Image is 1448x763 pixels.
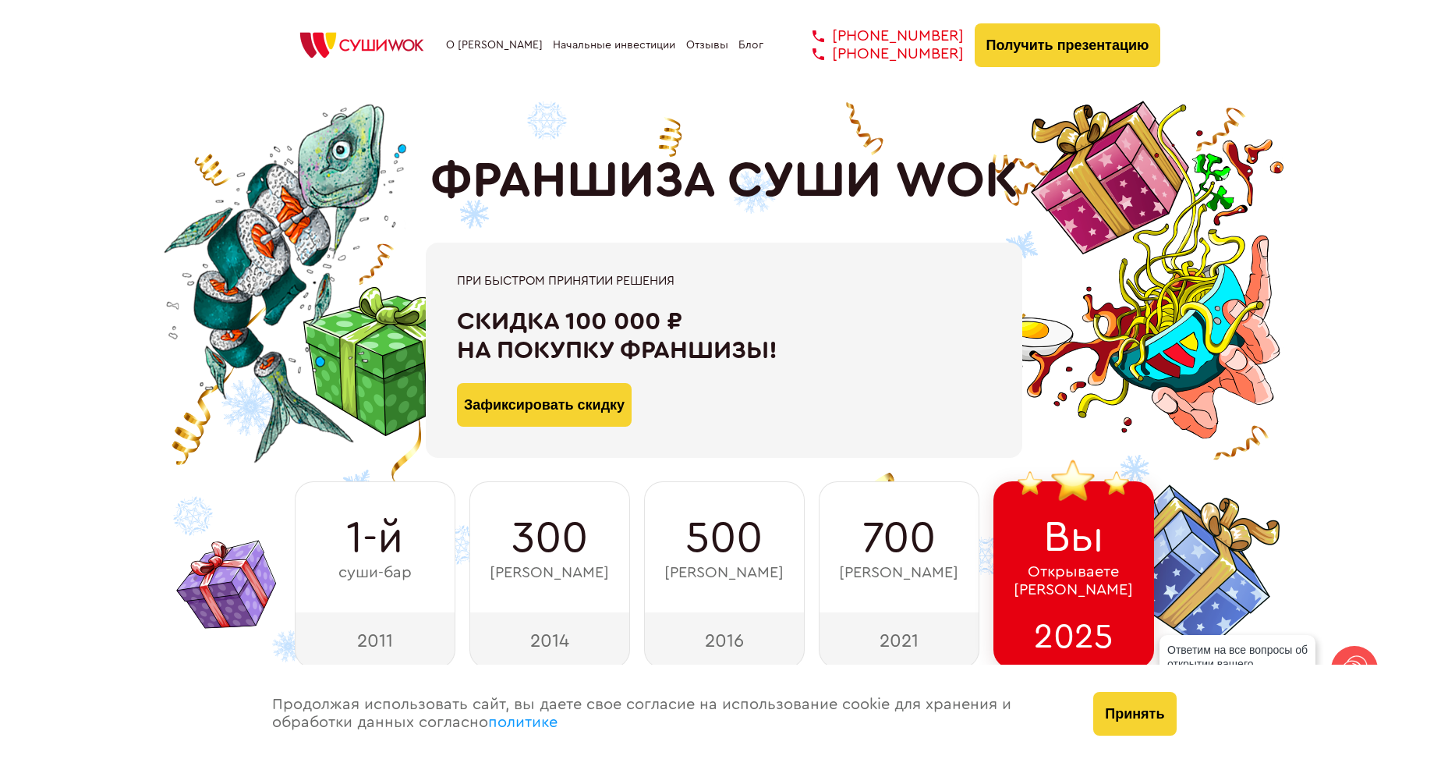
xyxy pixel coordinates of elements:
[686,39,728,51] a: Отзывы
[644,612,805,669] div: 2016
[862,513,936,563] span: 700
[457,383,632,427] button: Зафиксировать скидку
[288,28,436,62] img: СУШИWOK
[346,513,403,563] span: 1-й
[338,564,412,582] span: суши-бар
[295,612,455,669] div: 2011
[839,564,958,582] span: [PERSON_NAME]
[738,39,763,51] a: Блог
[430,152,1018,210] h1: ФРАНШИЗА СУШИ WOK
[490,564,609,582] span: [PERSON_NAME]
[1093,692,1176,736] button: Принять
[975,23,1161,67] button: Получить презентацию
[1159,635,1315,693] div: Ответим на все вопросы об открытии вашего [PERSON_NAME]!
[993,612,1154,669] div: 2025
[789,27,964,45] a: [PHONE_NUMBER]
[789,45,964,63] a: [PHONE_NUMBER]
[457,307,991,365] div: Скидка 100 000 ₽ на покупку франшизы!
[685,513,763,563] span: 500
[553,39,675,51] a: Начальные инвестиции
[257,665,1078,763] div: Продолжая использовать сайт, вы даете свое согласие на использование cookie для хранения и обрабо...
[664,564,784,582] span: [PERSON_NAME]
[488,715,558,730] a: политике
[1014,563,1133,599] span: Открываете [PERSON_NAME]
[512,513,588,563] span: 300
[446,39,543,51] a: О [PERSON_NAME]
[457,274,991,288] div: При быстром принятии решения
[1043,513,1104,562] span: Вы
[819,612,979,669] div: 2021
[469,612,630,669] div: 2014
